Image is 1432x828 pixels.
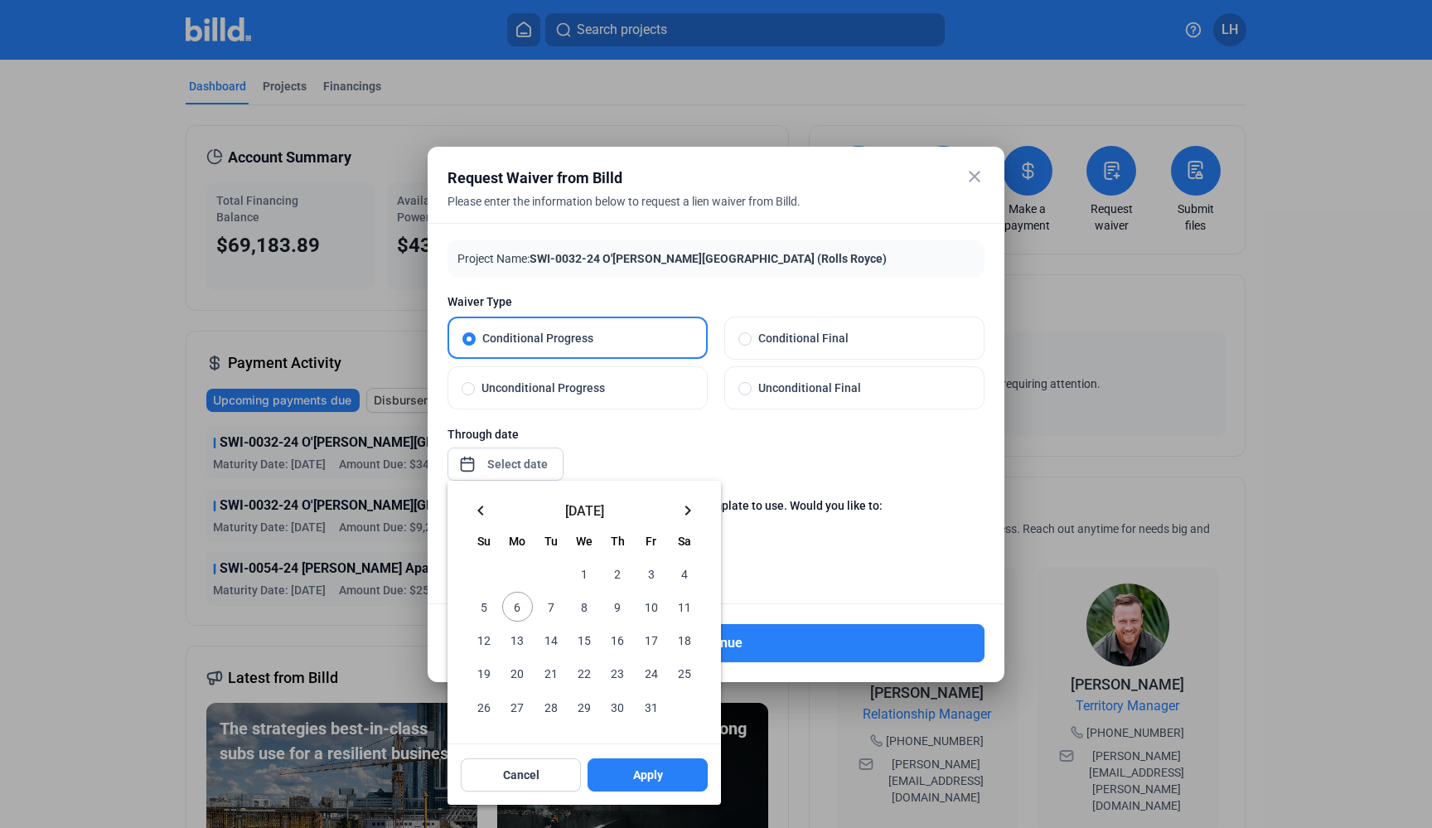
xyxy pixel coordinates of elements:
button: October 31, 2025 [634,690,667,724]
button: October 1, 2025 [568,557,601,590]
span: 25 [670,658,699,688]
span: 8 [569,592,599,622]
td: OCT [467,557,568,590]
button: October 30, 2025 [601,690,634,724]
button: October 17, 2025 [634,623,667,656]
span: 14 [536,625,566,655]
mat-icon: keyboard_arrow_right [678,501,698,521]
button: October 25, 2025 [668,656,701,690]
span: 9 [602,592,632,622]
button: Cancel [461,758,581,792]
button: October 28, 2025 [535,690,568,724]
span: 17 [636,625,665,655]
span: 5 [469,592,499,622]
mat-icon: keyboard_arrow_left [471,501,491,521]
button: October 7, 2025 [535,590,568,623]
button: October 14, 2025 [535,623,568,656]
button: October 26, 2025 [467,690,501,724]
span: Th [611,535,625,548]
span: 20 [502,658,532,688]
button: October 3, 2025 [634,557,667,590]
button: October 16, 2025 [601,623,634,656]
span: Sa [678,535,691,548]
span: We [576,535,593,548]
span: 28 [536,692,566,722]
span: Cancel [503,767,539,783]
span: 27 [502,692,532,722]
button: October 29, 2025 [568,690,601,724]
button: October 13, 2025 [501,623,534,656]
span: 2 [602,559,632,588]
span: Tu [544,535,558,548]
button: October 8, 2025 [568,590,601,623]
button: October 27, 2025 [501,690,534,724]
button: October 9, 2025 [601,590,634,623]
span: 12 [469,625,499,655]
button: Apply [588,758,708,792]
button: October 18, 2025 [668,623,701,656]
span: 10 [636,592,665,622]
span: 30 [602,692,632,722]
span: 1 [569,559,599,588]
span: 26 [469,692,499,722]
button: October 22, 2025 [568,656,601,690]
button: October 10, 2025 [634,590,667,623]
button: October 20, 2025 [501,656,534,690]
span: Su [477,535,491,548]
button: October 23, 2025 [601,656,634,690]
span: Fr [646,535,656,548]
span: 22 [569,658,599,688]
button: October 4, 2025 [668,557,701,590]
span: 19 [469,658,499,688]
span: 23 [602,658,632,688]
span: 24 [636,658,665,688]
button: October 24, 2025 [634,656,667,690]
span: 29 [569,692,599,722]
span: [DATE] [497,503,671,516]
span: 4 [670,559,699,588]
span: 15 [569,625,599,655]
span: 3 [636,559,665,588]
button: October 15, 2025 [568,623,601,656]
button: October 2, 2025 [601,557,634,590]
button: October 6, 2025 [501,590,534,623]
span: 6 [502,592,532,622]
span: 16 [602,625,632,655]
button: October 5, 2025 [467,590,501,623]
span: 18 [670,625,699,655]
span: 13 [502,625,532,655]
span: 21 [536,658,566,688]
span: Mo [509,535,525,548]
button: October 11, 2025 [668,590,701,623]
span: 31 [636,692,665,722]
button: October 19, 2025 [467,656,501,690]
span: 11 [670,592,699,622]
button: October 21, 2025 [535,656,568,690]
span: Apply [633,767,663,783]
span: 7 [536,592,566,622]
button: October 12, 2025 [467,623,501,656]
